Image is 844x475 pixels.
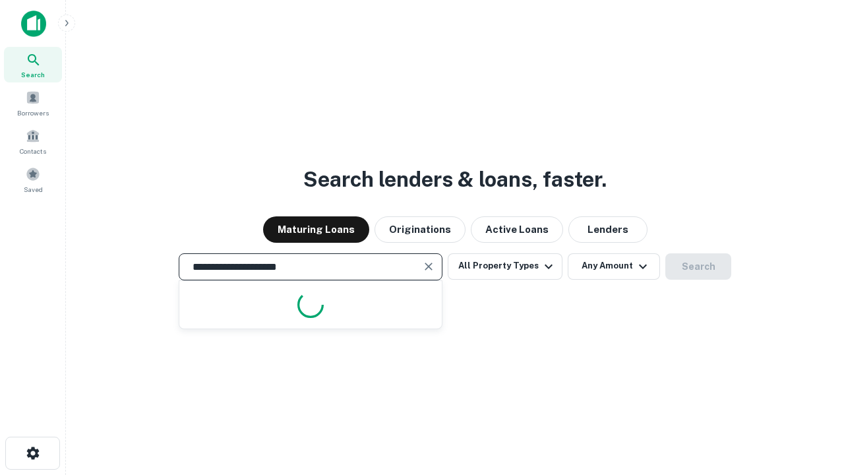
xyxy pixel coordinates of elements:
[568,253,660,280] button: Any Amount
[263,216,369,243] button: Maturing Loans
[21,69,45,80] span: Search
[4,162,62,197] a: Saved
[4,85,62,121] a: Borrowers
[20,146,46,156] span: Contacts
[4,123,62,159] a: Contacts
[471,216,563,243] button: Active Loans
[17,108,49,118] span: Borrowers
[21,11,46,37] img: capitalize-icon.png
[568,216,648,243] button: Lenders
[375,216,466,243] button: Originations
[24,184,43,195] span: Saved
[778,369,844,433] iframe: Chat Widget
[4,47,62,82] a: Search
[448,253,562,280] button: All Property Types
[419,257,438,276] button: Clear
[303,164,607,195] h3: Search lenders & loans, faster.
